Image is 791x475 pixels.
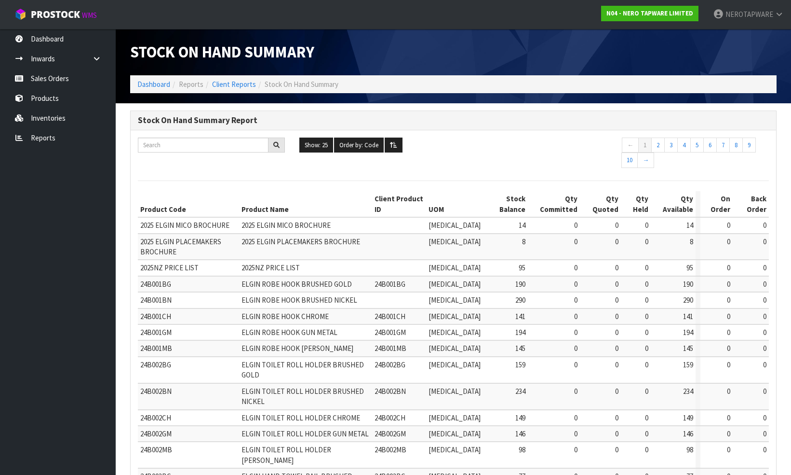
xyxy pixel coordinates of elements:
[241,387,364,406] span: ELGIN TOILET ROLL HOLDER BRUSHED NICKEL
[375,312,405,321] span: 24B001CH
[621,153,638,168] a: 10
[483,191,528,217] th: Stock Balance
[615,237,618,246] span: 0
[140,279,171,289] span: 24B001BG
[140,344,172,353] span: 24B001MB
[645,413,648,422] span: 0
[574,387,577,396] span: 0
[138,116,769,125] h3: Stock On Hand Summary Report
[729,138,743,153] a: 8
[763,328,766,337] span: 0
[334,138,384,153] button: Order by: Code
[651,191,696,217] th: Qty Available
[375,445,406,454] span: 24B002MB
[241,445,331,464] span: ELGIN TOILET ROLL HOLDER [PERSON_NAME]
[615,295,618,305] span: 0
[683,295,693,305] span: 290
[615,263,618,272] span: 0
[733,191,769,217] th: Back Order
[615,413,618,422] span: 0
[429,413,481,422] span: [MEDICAL_DATA]
[727,279,730,289] span: 0
[727,445,730,454] span: 0
[140,328,172,337] span: 24B001GM
[299,138,333,153] button: Show: 25
[375,413,405,422] span: 24B002CH
[14,8,27,20] img: cube-alt.png
[137,80,170,89] a: Dashboard
[429,429,481,438] span: [MEDICAL_DATA]
[621,191,651,217] th: Qty Held
[241,429,369,438] span: ELGIN TOILET ROLL HOLDER GUN METAL
[645,344,648,353] span: 0
[140,263,199,272] span: 2025NZ PRICE LIST
[615,328,618,337] span: 0
[515,413,525,422] span: 149
[683,387,693,396] span: 234
[426,191,483,217] th: UOM
[763,429,766,438] span: 0
[574,279,577,289] span: 0
[179,80,203,89] span: Reports
[574,344,577,353] span: 0
[727,387,730,396] span: 0
[265,80,338,89] span: Stock On Hand Summary
[241,344,353,353] span: ELGIN ROBE HOOK [PERSON_NAME]
[140,445,172,454] span: 24B002MB
[686,263,693,272] span: 95
[622,138,639,153] a: ←
[677,138,691,153] a: 4
[615,344,618,353] span: 0
[645,429,648,438] span: 0
[574,237,577,246] span: 0
[429,387,481,396] span: [MEDICAL_DATA]
[241,312,329,321] span: ELGIN ROBE HOOK CHROME
[574,295,577,305] span: 0
[645,221,648,230] span: 0
[241,279,352,289] span: ELGIN ROBE HOOK BRUSHED GOLD
[645,263,648,272] span: 0
[519,445,525,454] span: 98
[742,138,756,153] a: 9
[763,445,766,454] span: 0
[622,138,769,170] nav: Page navigation
[763,263,766,272] span: 0
[686,445,693,454] span: 98
[615,279,618,289] span: 0
[690,237,693,246] span: 8
[429,445,481,454] span: [MEDICAL_DATA]
[138,191,239,217] th: Product Code
[727,295,730,305] span: 0
[574,221,577,230] span: 0
[725,10,773,19] span: NEROTAPWARE
[574,263,577,272] span: 0
[515,429,525,438] span: 146
[727,328,730,337] span: 0
[519,221,525,230] span: 14
[31,8,80,21] span: ProStock
[703,138,717,153] a: 6
[763,413,766,422] span: 0
[763,344,766,353] span: 0
[574,360,577,369] span: 0
[574,312,577,321] span: 0
[615,387,618,396] span: 0
[239,191,372,217] th: Product Name
[140,237,221,256] span: 2025 ELGIN PLACEMAKERS BROCHURE
[574,413,577,422] span: 0
[429,312,481,321] span: [MEDICAL_DATA]
[375,387,406,396] span: 24B002BN
[241,360,364,379] span: ELGIN TOILET ROLL HOLDER BRUSHED GOLD
[138,138,268,153] input: Search
[763,295,766,305] span: 0
[645,360,648,369] span: 0
[763,237,766,246] span: 0
[574,445,577,454] span: 0
[515,387,525,396] span: 234
[763,360,766,369] span: 0
[372,191,426,217] th: Client Product ID
[429,237,481,246] span: [MEDICAL_DATA]
[683,312,693,321] span: 141
[212,80,256,89] a: Client Reports
[241,413,360,422] span: ELGIN TOILET ROLL HOLDER CHROME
